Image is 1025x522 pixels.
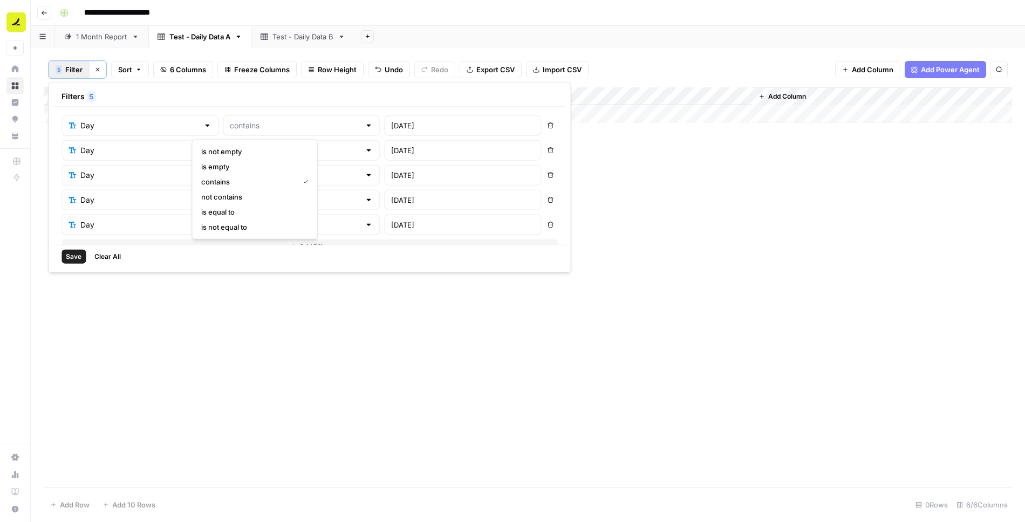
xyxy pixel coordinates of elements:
a: Opportunities [6,111,24,128]
span: 5 [89,91,93,102]
input: contains [230,170,360,181]
button: Undo [368,61,410,78]
button: Save [61,250,86,264]
span: Undo [385,64,403,75]
div: 5 [56,65,62,74]
div: Filters [53,87,566,107]
button: Add Column [754,90,810,104]
input: contains [230,120,360,131]
button: 5Filter [49,61,89,78]
a: Test - Daily Data B [251,26,354,47]
input: contains [230,195,360,205]
input: Day [80,145,199,156]
button: Help + Support [6,500,24,518]
button: Redo [414,61,455,78]
button: Sort [111,61,149,78]
input: Day [80,170,199,181]
span: is not empty [201,146,304,157]
span: Freeze Columns [234,64,290,75]
span: Redo [431,64,448,75]
a: Your Data [6,127,24,145]
input: Day [80,219,199,230]
a: Insights [6,94,24,111]
button: Export CSV [460,61,522,78]
div: 5 [87,91,95,102]
input: contains [230,145,360,156]
button: Clear All [90,250,125,264]
div: Test - Daily Data B [272,31,333,42]
a: Learning Hub [6,483,24,500]
a: Usage [6,466,24,483]
span: Add Column [852,64,893,75]
span: Add 10 Rows [112,499,155,510]
span: Filter [65,64,83,75]
button: Row Height [301,61,364,78]
a: Settings [6,449,24,466]
span: Row Height [318,64,357,75]
button: Add Column [835,61,900,78]
a: Test - Daily Data A [148,26,251,47]
a: Home [6,60,24,78]
div: 1 Month Report [76,31,127,42]
button: 6 Columns [153,61,213,78]
span: contains [201,176,295,187]
img: Ramp Logo [6,12,26,32]
span: is empty [201,161,304,172]
div: 0 Rows [911,496,952,513]
span: Save [66,252,81,262]
span: Add Column [768,92,806,101]
button: Import CSV [526,61,589,78]
span: 6 Columns [170,64,206,75]
button: Add Row [44,496,96,513]
span: Add Filter [299,242,329,251]
span: is not equal to [201,222,304,232]
div: 5Filter [48,82,571,273]
input: contains [230,219,360,230]
button: Workspace: Ramp [6,9,24,36]
span: Add Power Agent [921,64,980,75]
div: 6/6 Columns [952,496,1012,513]
span: Export CSV [476,64,515,75]
span: is equal to [201,207,304,217]
button: Freeze Columns [217,61,297,78]
div: Test - Daily Data A [169,31,230,42]
span: Import CSV [543,64,582,75]
span: Sort [118,64,132,75]
button: Add 10 Rows [96,496,162,513]
span: Clear All [94,252,121,262]
button: Add Power Agent [905,61,986,78]
a: Browse [6,77,24,94]
span: 5 [57,65,60,74]
input: Day [80,195,199,205]
a: 1 Month Report [55,26,148,47]
input: Day [80,120,199,131]
span: Add Row [60,499,90,510]
span: not contains [201,191,304,202]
